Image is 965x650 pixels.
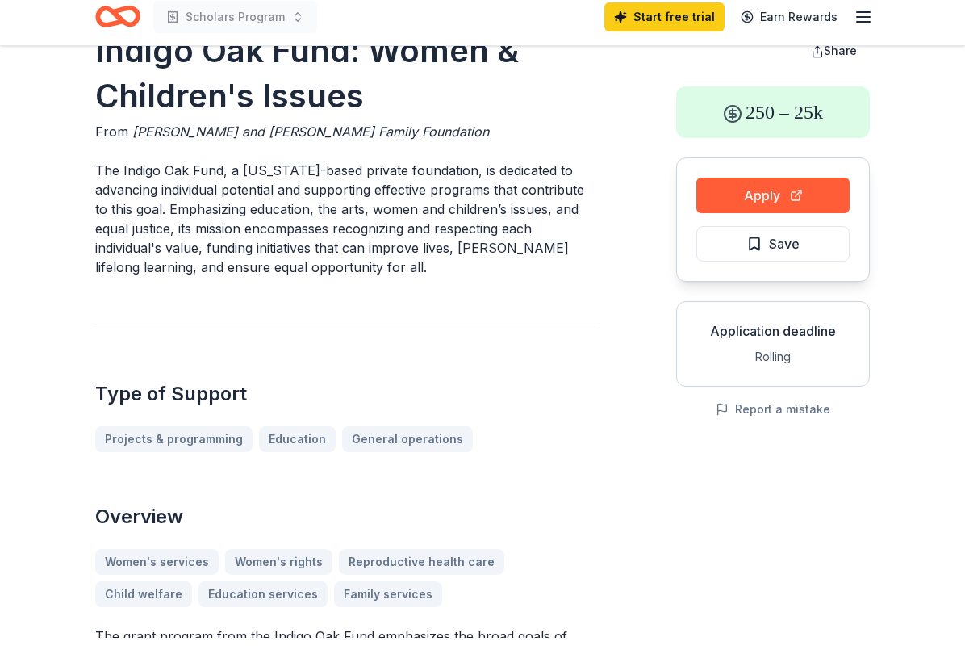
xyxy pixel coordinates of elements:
a: General operations [342,438,473,464]
a: Projects & programming [95,438,253,464]
h2: Type of Support [95,393,599,419]
button: Share [798,47,870,79]
button: Scholars Program [153,13,317,45]
a: Education [259,438,336,464]
a: Start free trial [604,15,725,44]
div: From [95,134,599,153]
a: Earn Rewards [731,15,847,44]
button: Report a mistake [716,412,830,431]
h1: Indigo Oak Fund: Women & Children's Issues [95,40,599,131]
button: Save [696,238,850,274]
div: 250 – 25k [676,99,870,150]
div: Application deadline [690,333,856,353]
span: [PERSON_NAME] and [PERSON_NAME] Family Foundation [132,136,489,152]
span: Share [824,56,857,69]
h2: Overview [95,516,599,542]
span: Save [769,245,800,266]
span: Scholars Program [186,19,285,39]
a: Home [95,10,140,48]
button: Apply [696,190,850,225]
p: The Indigo Oak Fund, a [US_STATE]-based private foundation, is dedicated to advancing individual ... [95,173,599,289]
div: Rolling [690,359,856,379]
